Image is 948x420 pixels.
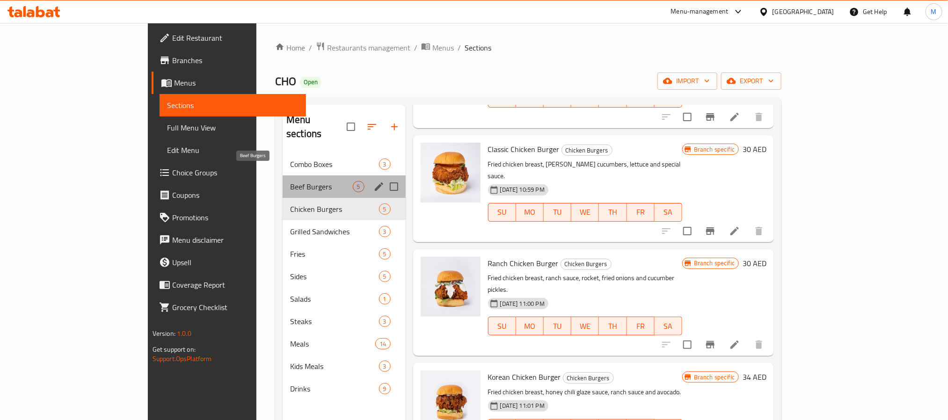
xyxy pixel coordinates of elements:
div: items [379,203,391,215]
span: SU [492,92,512,105]
a: Menus [421,42,454,54]
button: FR [627,317,655,335]
button: delete [748,220,770,242]
button: Branch-specific-item [699,106,722,128]
span: Open [300,78,321,86]
h6: 34 AED [743,370,766,384]
span: WE [575,205,595,219]
span: Chicken Burgers [563,373,613,384]
span: SA [658,205,678,219]
li: / [458,42,461,53]
span: Grilled Sandwiches [290,226,379,237]
button: import [657,72,717,90]
span: Meals [290,338,375,349]
nav: breadcrumb [275,42,781,54]
a: Menu disclaimer [152,229,306,251]
span: 3 [379,227,390,236]
span: Branch specific [690,145,738,154]
span: Get support on: [153,343,196,355]
a: Full Menu View [160,116,306,139]
span: Select to update [678,335,697,355]
span: Chicken Burgers [562,145,612,156]
span: MO [520,205,540,219]
span: Full Menu View [167,122,299,133]
div: Steaks3 [283,310,406,333]
span: 5 [379,272,390,281]
div: Meals14 [283,333,406,355]
h6: 30 AED [743,257,766,270]
a: Edit menu item [729,111,740,123]
span: Fries [290,248,379,260]
span: Restaurants management [327,42,410,53]
div: Fries5 [283,243,406,265]
span: 3 [379,317,390,326]
span: WE [575,92,595,105]
span: Salads [290,293,379,304]
div: Grilled Sandwiches3 [283,220,406,243]
a: Restaurants management [316,42,410,54]
span: Drinks [290,383,379,394]
div: Combo Boxes [290,159,379,170]
a: Branches [152,49,306,72]
div: Chicken Burgers [561,259,612,270]
div: Chicken Burgers [290,203,379,215]
div: Kids Meals3 [283,355,406,377]
a: Upsell [152,251,306,274]
button: delete [748,106,770,128]
span: 1 [379,295,390,304]
div: Open [300,77,321,88]
span: Branches [172,55,299,66]
button: SA [655,203,682,222]
span: TH [603,319,623,333]
p: Fried chicken breast, ranch sauce, rocket, fried onions and cucumber pickles. [488,272,682,296]
div: items [379,293,391,304]
span: Classic Chicken Burger [488,142,560,156]
button: export [721,72,781,90]
span: 3 [379,362,390,371]
div: items [379,271,391,282]
div: Beef Burgers5edit [283,175,406,198]
span: M [931,7,937,17]
a: Edit menu item [729,225,740,237]
a: Edit menu item [729,339,740,350]
a: Sections [160,94,306,116]
span: Grocery Checklist [172,302,299,313]
span: 9 [379,384,390,393]
span: Menu disclaimer [172,234,299,246]
span: Choice Groups [172,167,299,178]
div: Menu-management [671,6,729,17]
button: Add section [383,116,406,138]
li: / [309,42,312,53]
span: import [665,75,710,87]
span: Menus [432,42,454,53]
span: Steaks [290,316,379,327]
a: Promotions [152,206,306,229]
a: Support.OpsPlatform [153,353,212,365]
span: MO [520,319,540,333]
div: Chicken Burgers [562,145,613,156]
img: Ranch Chicken Burger [421,257,481,317]
button: SU [488,203,516,222]
button: FR [627,203,655,222]
span: Chicken Burgers [561,259,611,269]
span: WE [575,319,595,333]
span: Upsell [172,257,299,268]
a: Edit Restaurant [152,27,306,49]
span: 1.0.0 [177,327,191,340]
span: SA [658,92,678,105]
span: Select to update [678,107,697,127]
div: Chicken Burgers5 [283,198,406,220]
span: FR [631,319,651,333]
span: Menus [174,77,299,88]
span: 5 [353,182,364,191]
div: Sides5 [283,265,406,288]
span: TH [603,205,623,219]
span: Coupons [172,189,299,201]
li: / [414,42,417,53]
span: Select to update [678,221,697,241]
button: edit [372,180,386,194]
span: Korean Chicken Burger [488,370,561,384]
